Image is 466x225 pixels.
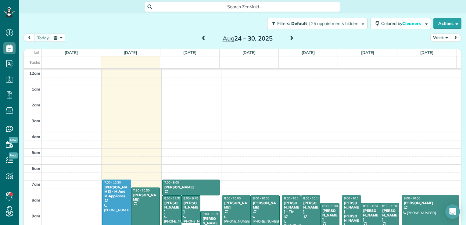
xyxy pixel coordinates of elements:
[23,34,35,42] button: prev
[133,188,150,192] span: 7:30 - 10:30
[104,180,121,184] span: 7:00 - 10:30
[32,134,40,139] span: 4am
[34,34,52,42] button: today
[224,196,241,200] span: 8:00 - 10:00
[223,34,235,42] span: Aug
[183,201,199,214] div: [PERSON_NAME]
[184,196,198,200] span: 8:00 - 9:45
[29,60,40,65] span: Tasks
[264,18,367,29] a: Filters: Default | 25 appointments hidden
[322,209,338,222] div: [PERSON_NAME]
[303,196,320,200] span: 8:00 - 10:15
[29,71,40,76] span: 12am
[224,201,249,210] div: [PERSON_NAME]
[32,102,40,107] span: 2am
[402,21,422,26] span: Cleaners
[203,212,219,216] span: 9:00 - 11:30
[382,204,399,208] span: 8:30 - 10:00
[309,21,358,26] span: | 25 appointments hidden
[32,87,40,91] span: 1am
[183,50,196,55] a: [DATE]
[164,185,218,189] div: [PERSON_NAME]
[164,201,180,214] div: [PERSON_NAME]
[124,50,137,55] a: [DATE]
[65,50,78,55] a: [DATE]
[303,201,318,214] div: [PERSON_NAME]
[284,201,299,214] div: [PERSON_NAME] - Ttr
[277,21,290,26] span: Filters:
[32,198,40,202] span: 8am
[133,193,158,202] div: [PERSON_NAME]
[403,201,457,205] div: [PERSON_NAME]
[32,118,40,123] span: 3am
[210,35,286,42] h2: 24 – 30, 2025
[32,213,40,218] span: 9am
[104,185,129,198] div: [PERSON_NAME] - M And M Appliance
[9,152,18,159] span: New
[253,196,269,200] span: 8:00 - 10:00
[32,150,40,155] span: 5am
[404,196,420,200] span: 8:00 - 10:00
[363,204,380,208] span: 8:30 - 10:45
[433,18,461,29] button: Actions
[32,182,40,187] span: 7am
[363,209,378,222] div: [PERSON_NAME]
[242,50,256,55] a: [DATE]
[445,204,460,219] div: Open Intercom Messenger
[430,34,450,42] button: Week
[164,180,179,184] span: 7:00 - 8:00
[371,18,431,29] button: Colored byCleaners
[302,50,315,55] a: [DATE]
[253,201,278,210] div: [PERSON_NAME]
[382,209,397,222] div: [PERSON_NAME]
[381,21,423,26] span: Colored by
[32,166,40,171] span: 6am
[322,204,339,208] span: 8:30 - 10:00
[267,18,367,29] button: Filters: Default | 25 appointments hidden
[361,50,374,55] a: [DATE]
[284,196,300,200] span: 8:00 - 10:15
[291,21,307,26] span: Default
[9,137,18,143] span: New
[164,196,181,200] span: 8:00 - 12:30
[344,196,360,200] span: 8:00 - 10:15
[450,34,461,42] button: next
[420,50,433,55] a: [DATE]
